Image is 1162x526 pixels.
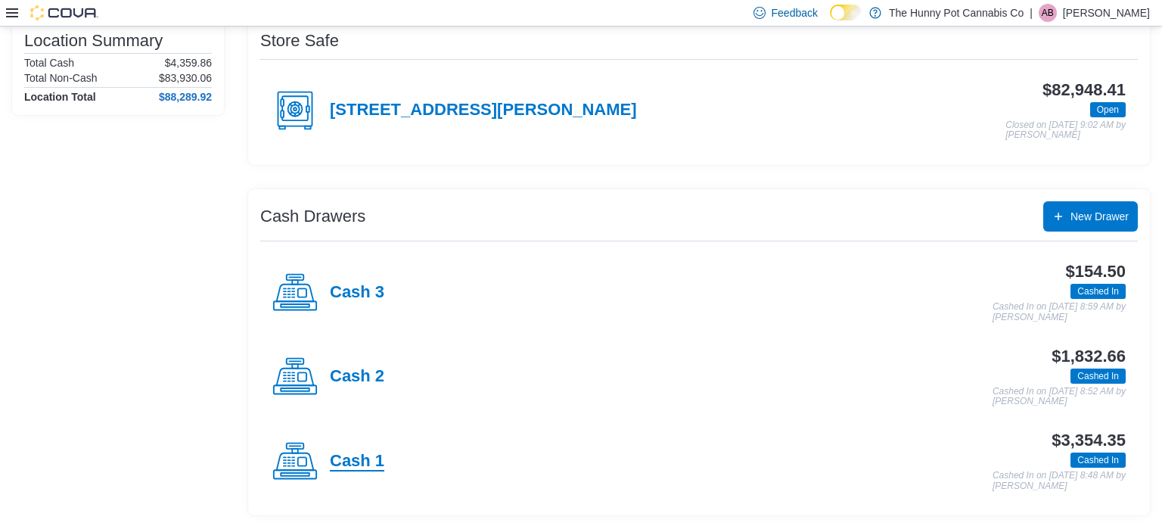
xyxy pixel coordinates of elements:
h4: Location Total [24,91,96,103]
span: Dark Mode [830,20,831,21]
div: Averie Bentley [1039,4,1057,22]
h3: Location Summary [24,32,163,50]
h3: $82,948.41 [1042,81,1126,99]
span: New Drawer [1070,209,1129,224]
span: Cashed In [1070,453,1126,468]
span: AB [1042,4,1054,22]
h3: $3,354.35 [1052,431,1126,450]
img: Cova [30,5,98,20]
p: Cashed In on [DATE] 8:48 AM by [PERSON_NAME] [993,471,1126,491]
h4: Cash 2 [330,367,384,387]
p: Cashed In on [DATE] 8:52 AM by [PERSON_NAME] [993,387,1126,407]
span: Feedback [772,5,818,20]
h6: Total Cash [24,57,74,69]
h6: Total Non-Cash [24,72,98,84]
h3: $154.50 [1066,263,1126,281]
h3: Cash Drawers [260,207,365,226]
h4: Cash 3 [330,283,384,303]
p: The Hunny Pot Cannabis Co [889,4,1024,22]
h4: Cash 1 [330,452,384,472]
h4: [STREET_ADDRESS][PERSON_NAME] [330,101,637,120]
span: Cashed In [1077,285,1119,298]
h3: $1,832.66 [1052,347,1126,366]
span: Cashed In [1077,453,1119,467]
p: $83,930.06 [159,72,212,84]
h4: $88,289.92 [159,91,212,103]
p: Closed on [DATE] 9:02 AM by [PERSON_NAME] [1005,120,1126,141]
h3: Store Safe [260,32,339,50]
p: Cashed In on [DATE] 8:59 AM by [PERSON_NAME] [993,302,1126,322]
span: Cashed In [1070,284,1126,299]
span: Cashed In [1077,369,1119,383]
p: | [1030,4,1033,22]
p: [PERSON_NAME] [1063,4,1150,22]
p: $4,359.86 [165,57,212,69]
span: Open [1097,103,1119,117]
span: Cashed In [1070,369,1126,384]
input: Dark Mode [830,5,862,20]
span: Open [1090,102,1126,117]
button: New Drawer [1043,201,1138,232]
